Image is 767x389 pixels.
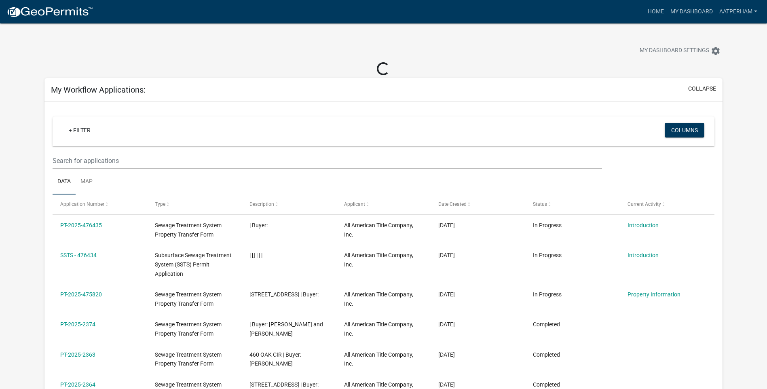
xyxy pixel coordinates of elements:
span: 09/09/2025 [438,291,455,298]
a: Introduction [628,222,659,228]
span: | [] | | | [249,252,262,258]
span: All American Title Company, Inc. [344,351,413,367]
span: Subsurface Sewage Treatment System (SSTS) Permit Application [155,252,232,277]
span: Type [155,201,165,207]
span: All American Title Company, Inc. [344,321,413,337]
a: PT-2025-2364 [60,381,95,388]
span: Completed [533,321,560,328]
span: Completed [533,351,560,358]
span: 460 OAK CIR | Buyer: Tamara Rust [249,351,301,367]
a: PT-2025-475820 [60,291,102,298]
span: Status [533,201,547,207]
a: Map [76,169,97,195]
span: My Dashboard Settings [640,46,709,56]
h5: My Workflow Applications: [51,85,146,95]
button: Columns [665,123,704,137]
span: | Buyer: [249,222,268,228]
span: In Progress [533,222,562,228]
a: PT-2025-2363 [60,351,95,358]
span: 09/09/2025 [438,321,455,328]
a: SSTS - 476434 [60,252,97,258]
span: Description [249,201,274,207]
span: All American Title Company, Inc. [344,291,413,307]
a: Introduction [628,252,659,258]
span: 09/08/2025 [438,381,455,388]
a: Home [644,4,667,19]
span: Sewage Treatment System Property Transfer Form [155,222,222,238]
span: 09/08/2025 [438,351,455,358]
a: PT-2025-2374 [60,321,95,328]
a: Property Information [628,291,680,298]
span: In Progress [533,291,562,298]
span: Applicant [344,201,365,207]
button: My Dashboard Settingssettings [633,43,727,59]
span: In Progress [533,252,562,258]
span: | Buyer: Michael Pavich and Tamara Pavich [249,321,323,337]
span: Sewage Treatment System Property Transfer Form [155,321,222,337]
datatable-header-cell: Status [525,194,620,214]
input: Search for applications [53,152,602,169]
span: Sewage Treatment System Property Transfer Form [155,351,222,367]
datatable-header-cell: Current Activity [620,194,714,214]
span: All American Title Company, Inc. [344,252,413,268]
span: Sewage Treatment System Property Transfer Form [155,291,222,307]
datatable-header-cell: Description [242,194,336,214]
i: settings [711,46,721,56]
span: Current Activity [628,201,661,207]
datatable-header-cell: Date Created [431,194,525,214]
span: 09/10/2025 [438,252,455,258]
span: Application Number [60,201,104,207]
datatable-header-cell: Applicant [336,194,431,214]
span: All American Title Company, Inc. [344,222,413,238]
datatable-header-cell: Application Number [53,194,147,214]
span: Completed [533,381,560,388]
a: PT-2025-476435 [60,222,102,228]
datatable-header-cell: Type [147,194,242,214]
button: collapse [688,85,716,93]
a: My Dashboard [667,4,716,19]
a: Data [53,169,76,195]
a: AATPerham [716,4,761,19]
span: 09/10/2025 [438,222,455,228]
a: + Filter [62,123,97,137]
span: 38382 ELDORADO BEACH RD | Buyer: [249,291,319,298]
span: Date Created [438,201,467,207]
